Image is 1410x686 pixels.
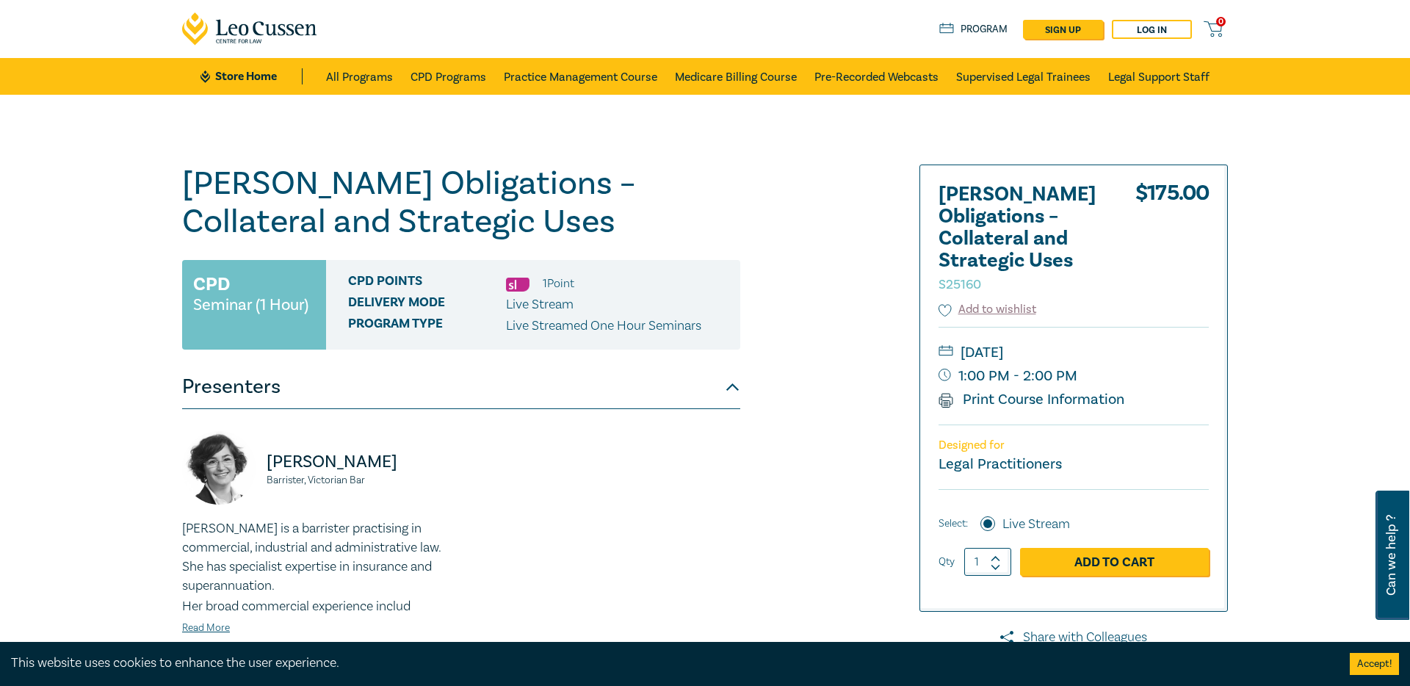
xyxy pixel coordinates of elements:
p: [PERSON_NAME] is a barrister practising in commercial, industrial and administrative law. She has... [182,519,452,596]
a: Share with Colleagues [919,628,1228,647]
a: Medicare Billing Course [675,58,797,95]
span: Can we help ? [1384,499,1398,611]
a: Program [939,21,1008,37]
label: Qty [939,554,955,570]
h3: CPD [193,271,230,297]
a: Log in [1112,20,1192,39]
a: Legal Support Staff [1108,58,1210,95]
a: Print Course Information [939,390,1124,409]
span: Program type [348,317,506,336]
p: [PERSON_NAME] [267,450,452,474]
span: Delivery Mode [348,295,506,314]
small: Seminar (1 Hour) [193,297,308,312]
label: Live Stream [1002,515,1070,534]
button: Accept cookies [1350,653,1399,675]
a: Add to Cart [1020,548,1209,576]
small: [DATE] [939,341,1209,364]
input: 1 [964,548,1011,576]
li: 1 Point [543,274,574,293]
span: Select: [939,516,968,532]
a: Read More [182,621,230,635]
img: Substantive Law [506,278,529,292]
a: Store Home [200,68,303,84]
a: Pre-Recorded Webcasts [814,58,939,95]
a: Supervised Legal Trainees [956,58,1091,95]
img: https://s3.ap-southeast-2.amazonaws.com/leo-cussen-store-production-content/Contacts/Nawaar%20Has... [182,431,256,505]
p: Live Streamed One Hour Seminars [506,317,701,336]
small: Legal Practitioners [939,455,1062,474]
small: Barrister, Victorian Bar [267,475,452,485]
span: Live Stream [506,296,574,313]
a: All Programs [326,58,393,95]
a: Practice Management Course [504,58,657,95]
button: Presenters [182,365,740,409]
span: CPD Points [348,274,506,293]
span: 0 [1216,17,1226,26]
div: This website uses cookies to enhance the user experience. [11,654,1328,673]
p: Her broad commercial experience includ [182,597,452,616]
small: S25160 [939,276,981,293]
p: Designed for [939,438,1209,452]
a: CPD Programs [411,58,486,95]
button: Add to wishlist [939,301,1036,318]
a: sign up [1023,20,1103,39]
div: $ 175.00 [1135,184,1209,301]
small: 1:00 PM - 2:00 PM [939,364,1209,388]
h1: [PERSON_NAME] Obligations – Collateral and Strategic Uses [182,165,740,241]
h2: [PERSON_NAME] Obligations – Collateral and Strategic Uses [939,184,1100,294]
